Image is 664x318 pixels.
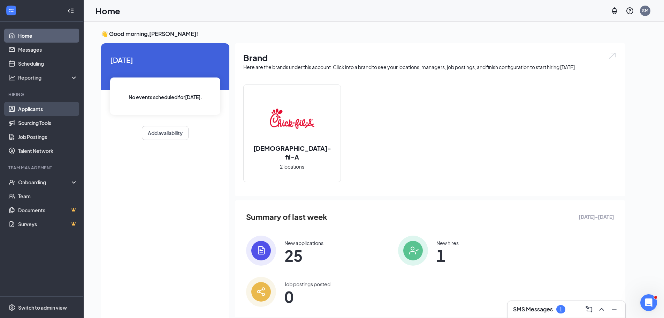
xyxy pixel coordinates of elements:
[18,203,78,217] a: DocumentsCrown
[640,294,657,311] iframe: Intercom live chat
[129,93,202,101] span: No events scheduled for [DATE] .
[18,57,78,71] a: Scheduling
[96,5,120,17] h1: Home
[596,304,607,315] button: ChevronUp
[142,126,189,140] button: Add availability
[243,52,617,64] h1: Brand
[642,8,648,14] div: SM
[18,102,78,116] a: Applicants
[246,277,276,307] img: icon
[18,144,78,158] a: Talent Network
[8,165,76,171] div: Team Management
[436,249,459,262] span: 1
[243,64,617,71] div: Here are the brands under this account. Click into a brand to see your locations, managers, job p...
[284,249,323,262] span: 25
[18,116,78,130] a: Sourcing Tools
[8,304,15,311] svg: Settings
[18,179,72,186] div: Onboarding
[559,306,562,312] div: 1
[398,236,428,266] img: icon
[246,211,327,223] span: Summary of last week
[18,43,78,57] a: Messages
[626,7,634,15] svg: QuestionInfo
[284,290,330,303] span: 0
[610,7,619,15] svg: Notifications
[8,91,76,97] div: Hiring
[270,96,314,141] img: Chick-fil-A
[18,29,78,43] a: Home
[101,30,625,38] h3: 👋 Good morning, [PERSON_NAME] !
[610,305,618,313] svg: Minimize
[18,217,78,231] a: SurveysCrown
[608,52,617,60] img: open.6027fd2a22e1237b5b06.svg
[284,281,330,288] div: Job postings posted
[609,304,620,315] button: Minimize
[436,239,459,246] div: New hires
[284,239,323,246] div: New applications
[18,130,78,144] a: Job Postings
[8,179,15,186] svg: UserCheck
[244,144,341,161] h2: [DEMOGRAPHIC_DATA]-fil-A
[246,236,276,266] img: icon
[18,189,78,203] a: Team
[67,7,74,14] svg: Collapse
[585,305,593,313] svg: ComposeMessage
[110,54,220,65] span: [DATE]
[597,305,606,313] svg: ChevronUp
[8,7,15,14] svg: WorkstreamLogo
[18,304,67,311] div: Switch to admin view
[513,305,553,313] h3: SMS Messages
[280,163,304,170] span: 2 locations
[583,304,595,315] button: ComposeMessage
[579,213,614,221] span: [DATE] - [DATE]
[18,74,78,81] div: Reporting
[8,74,15,81] svg: Analysis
